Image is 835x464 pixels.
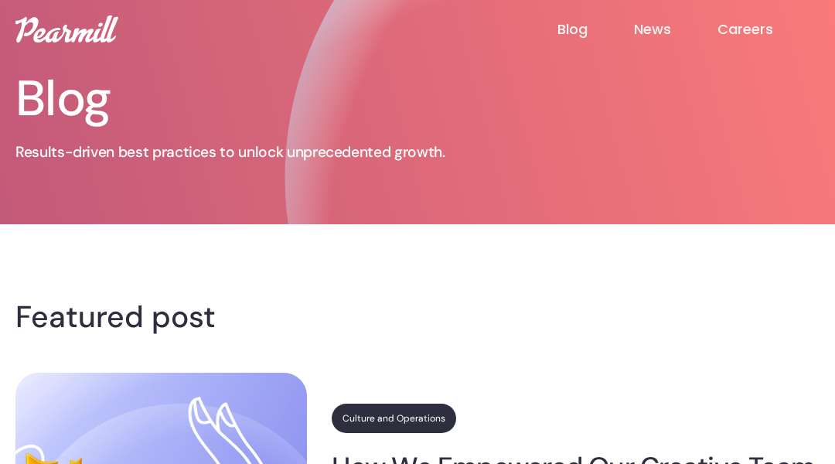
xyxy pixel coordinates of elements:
h4: Featured post [15,305,820,329]
img: Pearmill logo [15,15,118,43]
a: News [634,20,717,39]
a: Blog [557,20,634,39]
a: Careers [717,20,820,39]
p: Results-driven best practices to unlock unprecedented growth. [15,142,541,162]
a: Culture and Operations [332,404,456,433]
h1: Blog [15,74,541,124]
